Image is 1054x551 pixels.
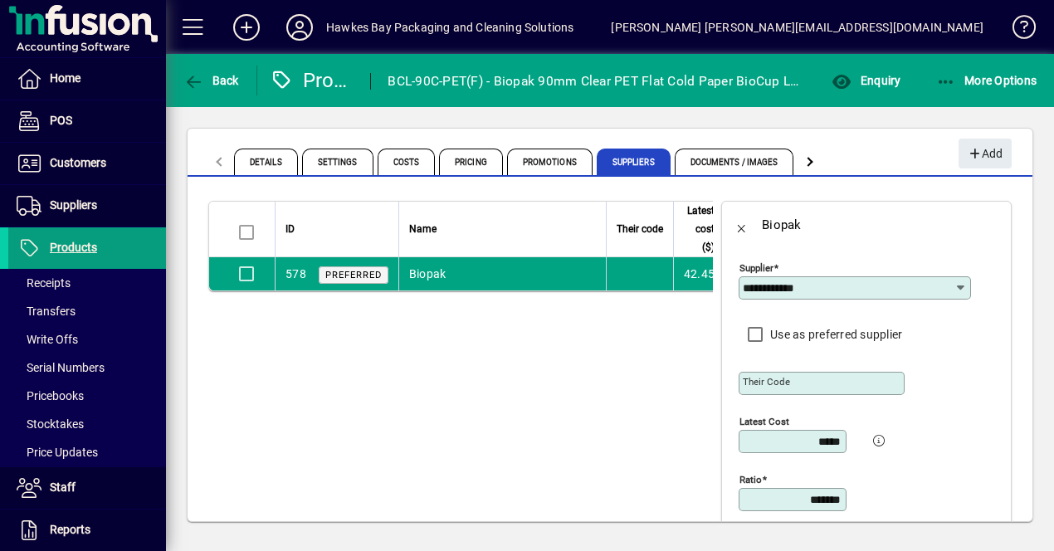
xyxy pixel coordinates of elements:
span: Transfers [17,305,76,318]
a: Suppliers [8,185,166,227]
span: POS [50,114,72,127]
a: Home [8,58,166,100]
a: Reports [8,510,166,551]
span: Details [234,149,298,175]
button: Add [220,12,273,42]
span: Customers [50,156,106,169]
a: Price Updates [8,438,166,466]
span: Documents / Images [675,149,794,175]
button: Profile [273,12,326,42]
div: 578 [285,266,306,283]
span: Home [50,71,81,85]
a: Transfers [8,297,166,325]
a: Receipts [8,269,166,297]
td: 42.45 [673,257,725,290]
a: Customers [8,143,166,184]
span: Suppliers [50,198,97,212]
button: Back [722,205,762,245]
span: Latest cost ($) [684,202,715,256]
app-page-header-button: Back [166,66,257,95]
div: BCL-90C-PET(F) - Biopak 90mm Clear PET Flat Cold Paper BioCup Lid 100 units per slve [388,68,802,95]
a: Staff [8,467,166,509]
span: Stocktakes [17,417,84,431]
span: Add [967,140,1003,168]
button: Back [179,66,243,95]
span: Back [183,74,239,87]
a: Serial Numbers [8,354,166,382]
span: Their code [617,220,663,238]
a: POS [8,100,166,142]
span: ID [285,220,295,238]
span: Receipts [17,276,71,290]
a: Pricebooks [8,382,166,410]
div: [PERSON_NAME] [PERSON_NAME][EMAIL_ADDRESS][DOMAIN_NAME] [611,14,983,41]
span: Reports [50,523,90,536]
span: Promotions [507,149,593,175]
a: Write Offs [8,325,166,354]
span: Costs [378,149,436,175]
span: Pricing [439,149,503,175]
span: Settings [302,149,373,175]
span: Preferred [325,270,382,280]
span: Products [50,241,97,254]
mat-label: Their code [743,376,790,388]
a: Knowledge Base [1000,3,1033,57]
div: Product [270,67,354,94]
button: Enquiry [827,66,905,95]
label: Use as preferred supplier [767,326,902,343]
span: Name [409,220,437,238]
span: Write Offs [17,333,78,346]
mat-label: Latest cost [739,416,789,427]
span: Pricebooks [17,389,84,402]
div: Biopak [762,212,802,238]
mat-label: Supplier [739,262,773,274]
span: Suppliers [597,149,671,175]
mat-label: Ratio [739,474,762,485]
button: Add [959,139,1012,168]
span: More Options [936,74,1037,87]
button: More Options [932,66,1042,95]
span: Enquiry [832,74,900,87]
span: Price Updates [17,446,98,459]
span: Serial Numbers [17,361,105,374]
span: Staff [50,480,76,494]
div: Hawkes Bay Packaging and Cleaning Solutions [326,14,574,41]
a: Stocktakes [8,410,166,438]
td: Biopak [398,257,606,290]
